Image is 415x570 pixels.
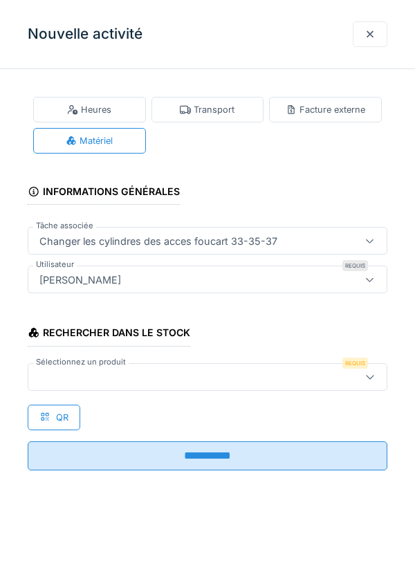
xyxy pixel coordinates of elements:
[342,260,368,271] div: Requis
[66,134,113,147] div: Matériel
[34,233,283,248] div: Changer les cylindres des acces foucart 33-35-37
[33,220,96,232] label: Tâche associée
[28,181,180,205] div: Informations générales
[28,322,190,346] div: Rechercher dans le stock
[34,272,127,287] div: [PERSON_NAME]
[342,358,368,369] div: Requis
[67,103,111,116] div: Heures
[33,356,129,368] label: Sélectionnez un produit
[28,26,142,43] h3: Nouvelle activité
[180,103,234,116] div: Transport
[28,405,80,430] div: QR
[33,259,77,270] label: Utilisateur
[286,103,365,116] div: Facture externe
